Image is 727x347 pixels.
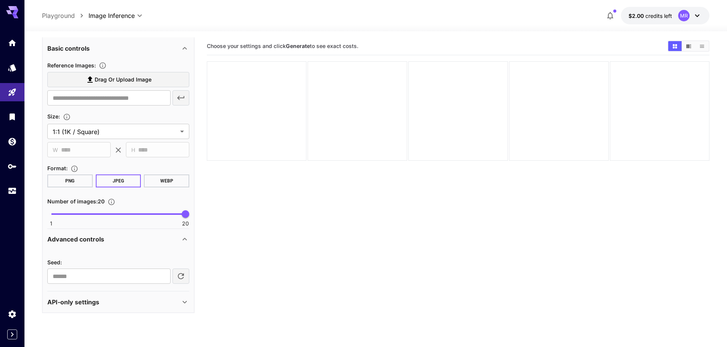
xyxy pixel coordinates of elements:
[8,309,17,319] div: Settings
[95,75,152,85] span: Drag or upload image
[53,127,177,136] span: 1:1 (1K / Square)
[89,11,135,20] span: Image Inference
[47,44,90,53] p: Basic controls
[682,41,695,51] button: Show media in video view
[629,13,645,19] span: $2.00
[8,61,17,70] div: Models
[695,41,709,51] button: Show media in list view
[667,40,709,52] div: Show media in grid viewShow media in video viewShow media in list view
[8,137,17,146] div: Wallet
[8,186,17,196] div: Usage
[207,43,358,49] span: Choose your settings and click to see exact costs.
[47,230,189,248] div: Advanced controls
[42,11,89,20] nav: breadcrumb
[105,198,118,206] button: Specify how many images to generate in a single request. Each image generation will be charged se...
[53,146,58,154] span: W
[678,10,690,21] div: MR
[60,113,74,121] button: Adjust the dimensions of the generated image by specifying its width and height in pixels, or sel...
[47,165,68,171] span: Format :
[47,259,62,265] span: Seed :
[47,198,105,205] span: Number of images : 20
[131,146,135,154] span: H
[621,7,709,24] button: $2.00MR
[47,248,189,284] div: Advanced controls
[50,220,52,227] span: 1
[47,62,96,69] span: Reference Images :
[182,220,189,227] span: 20
[645,13,672,19] span: credits left
[47,72,189,88] label: Drag or upload image
[96,62,110,69] button: Upload a reference image to guide the result. This is needed for Image-to-Image or Inpainting. Su...
[8,88,17,97] div: Playground
[47,297,99,307] p: API-only settings
[286,43,310,49] b: Generate
[47,235,104,244] p: Advanced controls
[68,165,81,173] button: Choose the file format for the output image.
[47,39,189,58] div: Basic controls
[8,36,17,45] div: Home
[629,12,672,20] div: $2.00
[47,293,189,311] div: API-only settings
[47,113,60,120] span: Size :
[96,174,141,187] button: JPEG
[8,112,17,122] div: Library
[144,174,189,187] button: WEBP
[8,162,17,171] div: API Keys
[47,174,93,187] button: PNG
[42,11,75,20] a: Playground
[668,41,682,51] button: Show media in grid view
[7,329,17,339] button: Expand sidebar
